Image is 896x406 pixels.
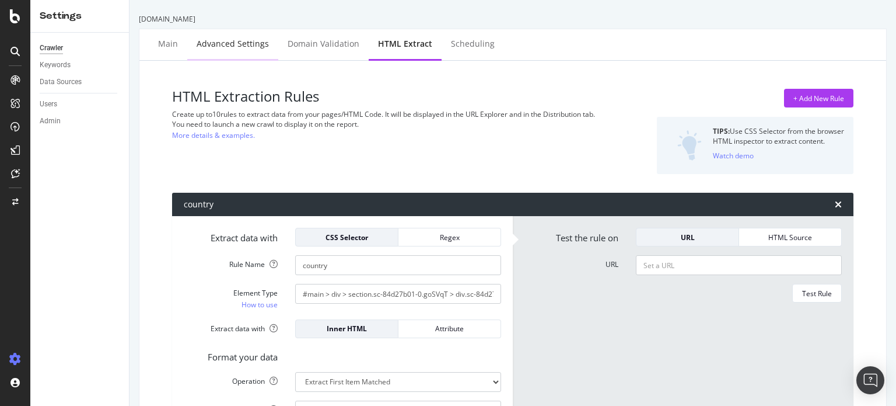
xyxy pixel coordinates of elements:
div: HTML Extract [378,38,432,50]
div: Inner HTML [305,324,388,334]
a: Users [40,98,121,110]
div: HTML Source [748,233,832,242]
h3: HTML Extraction Rules [172,89,620,104]
div: Users [40,98,57,110]
div: CSS Selector [305,233,388,242]
div: Use CSS Selector from the browser [713,126,844,136]
label: Extract data with [175,320,286,334]
a: More details & examples. [172,129,255,141]
div: Scheduling [451,38,495,50]
div: Data Sources [40,76,82,88]
button: HTML Source [739,228,842,247]
label: Operation [175,372,286,386]
div: [DOMAIN_NAME] [139,14,887,24]
button: Inner HTML [295,320,398,338]
div: Domain Validation [288,38,359,50]
div: You need to launch a new crawl to display it on the report. [172,119,620,129]
div: + Add New Rule [793,93,844,103]
div: Open Intercom Messenger [856,366,884,394]
div: Create up to 10 rules to extract data from your pages/HTML Code. It will be displayed in the URL ... [172,109,620,119]
div: Main [158,38,178,50]
div: Element Type [184,288,278,298]
label: Extract data with [175,228,286,244]
input: Set a URL [636,255,842,275]
div: Attribute [408,324,491,334]
div: URL [646,233,729,242]
div: Advanced Settings [197,38,269,50]
div: Keywords [40,59,71,71]
button: Watch demo [713,146,754,165]
label: Test the rule on [516,228,627,244]
div: Crawler [40,42,63,54]
button: Attribute [398,320,501,338]
div: Test Rule [802,289,832,299]
a: Keywords [40,59,121,71]
img: DZQOUYU0WpgAAAAASUVORK5CYII= [677,130,702,161]
button: + Add New Rule [784,89,853,107]
div: Settings [40,9,120,23]
button: Regex [398,228,501,247]
div: Admin [40,115,61,127]
div: Regex [408,233,491,242]
div: HTML inspector to extract content. [713,136,844,146]
input: CSS Expression [295,284,501,304]
div: country [184,199,213,210]
div: times [835,200,842,209]
label: Format your data [175,347,286,363]
a: How to use [242,299,278,311]
button: URL [636,228,739,247]
a: Data Sources [40,76,121,88]
a: Crawler [40,42,121,54]
a: Admin [40,115,121,127]
div: Watch demo [713,151,754,161]
input: Provide a name [295,255,501,275]
button: Test Rule [792,284,842,303]
label: URL [516,255,627,269]
strong: TIPS: [713,126,730,136]
button: CSS Selector [295,228,398,247]
label: Rule Name [175,255,286,269]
